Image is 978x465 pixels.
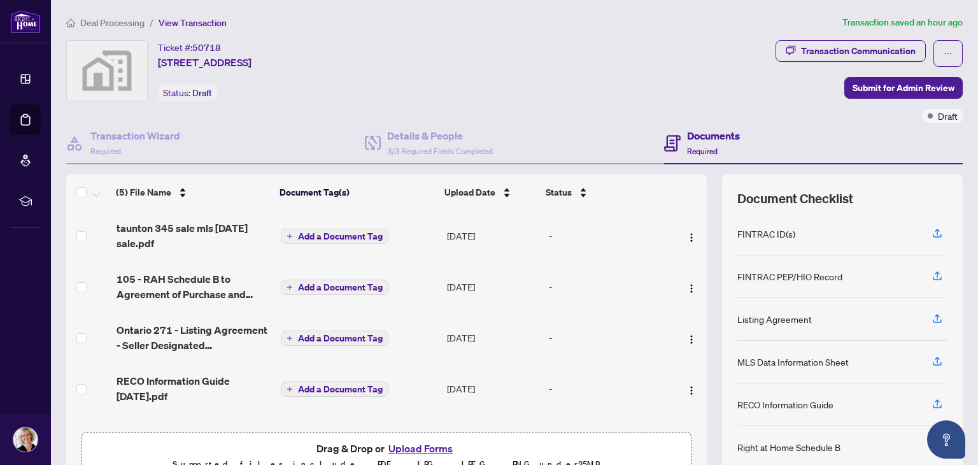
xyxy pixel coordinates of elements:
th: Status [541,175,667,210]
div: RECO Information Guide [737,397,833,411]
button: Transaction Communication [776,40,926,62]
div: MLS Data Information Sheet [737,355,849,369]
div: - [549,229,666,243]
span: (5) File Name [116,185,171,199]
h4: Transaction Wizard [90,128,180,143]
div: - [549,280,666,294]
div: Listing Agreement [737,312,812,326]
span: Ontario 271 - Listing Agreement - Seller Designated Representation Agreement - Authority to Offer... [117,322,271,353]
div: Right at Home Schedule B [737,440,840,454]
span: plus [287,335,293,341]
span: home [66,18,75,27]
img: logo [10,10,41,33]
span: Upload Date [444,185,495,199]
span: ellipsis [944,49,953,58]
button: Add a Document Tag [281,228,388,245]
span: 50718 [192,42,221,54]
span: plus [287,386,293,392]
img: Logo [686,232,697,243]
button: Add a Document Tag [281,331,388,346]
img: Logo [686,385,697,396]
button: Logo [681,327,702,348]
td: [DATE] [442,363,544,414]
button: Add a Document Tag [281,280,388,295]
td: [DATE] [442,261,544,312]
button: Submit for Admin Review [844,77,963,99]
span: taunton 345 sale mls [DATE] sale.pdf [117,424,271,455]
button: Add a Document Tag [281,229,388,244]
th: Upload Date [439,175,541,210]
span: [STREET_ADDRESS] [158,55,252,70]
span: Deal Processing [80,17,145,29]
td: [DATE] [442,210,544,261]
td: [DATE] [442,312,544,363]
h4: Details & People [387,128,493,143]
th: Document Tag(s) [274,175,439,210]
h4: Documents [687,128,740,143]
span: plus [287,284,293,290]
button: Add a Document Tag [281,382,388,397]
span: Add a Document Tag [298,385,383,394]
article: Transaction saved an hour ago [842,15,963,30]
img: Profile Icon [13,427,38,452]
img: svg%3e [67,41,147,101]
div: Transaction Communication [801,41,916,61]
div: FINTRAC PEP/HIO Record [737,269,842,283]
div: Status: [158,84,217,101]
span: Draft [938,109,958,123]
button: Logo [681,225,702,246]
span: Add a Document Tag [298,334,383,343]
span: Submit for Admin Review [853,78,954,98]
span: plus [287,233,293,240]
span: Required [90,147,121,156]
span: Document Checklist [737,190,853,208]
span: RECO Information Guide [DATE].pdf [117,373,271,404]
button: Upload Forms [385,440,457,457]
td: [DATE] [442,414,544,465]
div: - [549,382,666,396]
div: - [549,331,666,345]
button: Open asap [927,420,965,459]
button: Logo [681,378,702,399]
span: Add a Document Tag [298,232,383,241]
span: Status [546,185,572,199]
span: View Transaction [159,17,227,29]
img: Logo [686,334,697,345]
span: Add a Document Tag [298,283,383,292]
span: 105 - RAH Schedule B to Agreement of Purchase and Sale.pdf [117,271,271,302]
li: / [150,15,153,30]
button: Logo [681,276,702,297]
div: FINTRAC ID(s) [737,227,795,241]
button: Add a Document Tag [281,279,388,296]
span: taunton 345 sale mls [DATE] sale.pdf [117,220,271,251]
div: Ticket #: [158,40,221,55]
button: Add a Document Tag [281,330,388,347]
th: (5) File Name [111,175,274,210]
button: Add a Document Tag [281,381,388,397]
img: Logo [686,283,697,294]
span: Required [687,147,718,156]
span: Drag & Drop or [316,440,457,457]
span: 3/3 Required Fields Completed [387,147,493,156]
span: Draft [192,87,212,99]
